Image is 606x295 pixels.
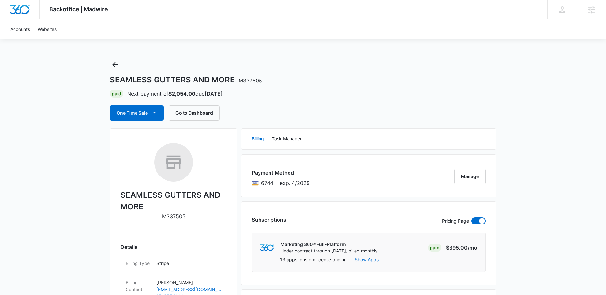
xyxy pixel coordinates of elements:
[204,90,223,97] strong: [DATE]
[120,243,137,251] span: Details
[110,105,164,121] button: One Time Sale
[355,256,379,263] button: Show Apps
[162,213,185,220] p: M337505
[127,90,223,98] p: Next payment of due
[110,60,120,70] button: Back
[110,90,123,98] div: Paid
[280,256,347,263] p: 13 apps, custom license pricing
[272,129,302,149] button: Task Manager
[280,248,378,254] p: Under contract through [DATE], billed monthly
[252,216,286,224] h3: Subscriptions
[446,244,479,252] p: $395.00
[126,260,151,267] dt: Billing Type
[156,260,222,267] p: Stripe
[120,256,227,275] div: Billing TypeStripe
[49,6,108,13] span: Backoffice | Madwire
[110,75,262,85] h1: SEAMLESS GUTTERS AND MORE
[126,279,151,293] dt: Billing Contact
[239,77,262,84] span: M337505
[260,244,274,251] img: marketing360Logo
[252,129,264,149] button: Billing
[468,244,479,251] span: /mo.
[428,244,441,252] div: Paid
[261,179,273,187] span: Visa ending with
[156,279,222,286] p: [PERSON_NAME]
[454,169,486,184] button: Manage
[280,179,310,187] span: exp. 4/2029
[252,169,310,176] h3: Payment Method
[120,189,227,213] h2: SEAMLESS GUTTERS AND MORE
[169,105,220,121] button: Go to Dashboard
[280,241,378,248] p: Marketing 360® Full-Platform
[156,286,222,293] a: [EMAIL_ADDRESS][DOMAIN_NAME]
[442,217,469,224] p: Pricing Page
[34,19,61,39] a: Websites
[6,19,34,39] a: Accounts
[168,90,195,97] strong: $2,054.00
